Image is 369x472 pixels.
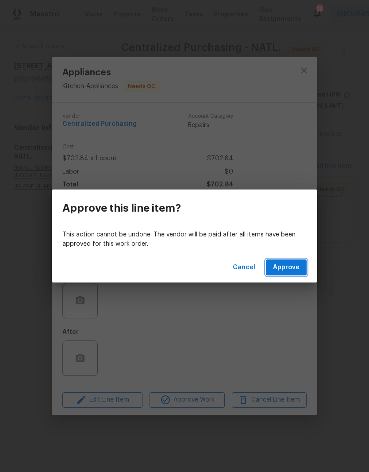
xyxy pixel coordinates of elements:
[273,262,300,273] span: Approve
[266,259,307,276] button: Approve
[233,262,255,273] span: Cancel
[229,259,259,276] button: Cancel
[62,230,307,249] p: This action cannot be undone. The vendor will be paid after all items have been approved for this...
[62,202,181,214] h3: Approve this line item?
